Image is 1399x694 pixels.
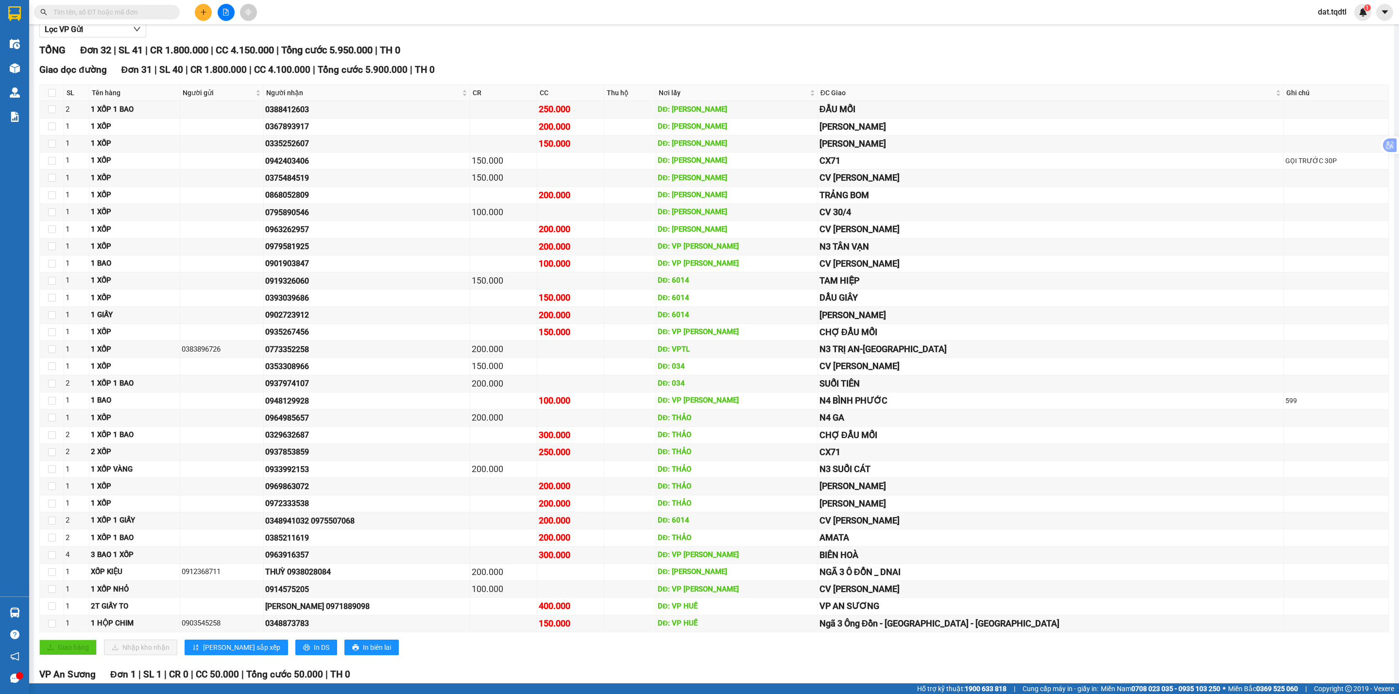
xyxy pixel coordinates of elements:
[133,25,141,33] span: down
[53,7,168,17] input: Tìm tên, số ĐT hoặc mã đơn
[344,640,399,655] button: printerIn biên lai
[66,292,87,304] div: 1
[539,291,602,305] div: 150.000
[539,531,602,544] div: 200.000
[265,566,468,578] div: THUỲ 0938028084
[539,617,602,630] div: 150.000
[658,584,816,595] div: DĐ: VP [PERSON_NAME]
[819,222,1282,236] div: CV [PERSON_NAME]
[819,274,1282,288] div: TAM HIỆP
[91,395,179,406] div: 1 BAO
[216,44,274,56] span: CC 4.150.000
[145,44,148,56] span: |
[265,480,468,492] div: 0969863072
[470,85,537,101] th: CR
[66,344,87,355] div: 1
[472,171,535,185] div: 150.000
[658,258,816,270] div: DĐ: VP [PERSON_NAME]
[363,642,391,653] span: In biên lai
[39,44,66,56] span: TỔNG
[658,275,816,287] div: DĐ: 6014
[658,515,816,526] div: DĐ: 6014
[658,172,816,184] div: DĐ: [PERSON_NAME]
[66,378,87,389] div: 2
[66,104,87,116] div: 2
[121,64,153,75] span: Đơn 31
[352,644,359,652] span: printer
[66,515,87,526] div: 2
[66,258,87,270] div: 1
[64,85,89,101] th: SL
[265,377,468,389] div: 0937974107
[265,120,468,133] div: 0367893917
[169,669,188,680] span: CR 0
[265,617,468,629] div: 0348873783
[604,85,656,101] th: Thu hộ
[40,9,47,16] span: search
[472,565,535,579] div: 200.000
[472,154,535,168] div: 150.000
[658,601,816,612] div: DĐ: VP HUẾ
[1359,8,1367,17] img: icon-new-feature
[185,640,288,655] button: sort-ascending[PERSON_NAME] sắp xếp
[10,87,20,98] img: warehouse-icon
[1014,683,1015,694] span: |
[66,361,87,372] div: 1
[91,138,179,150] div: 1 XỐP
[658,549,816,561] div: DĐ: VP [PERSON_NAME]
[472,462,535,476] div: 200.000
[182,618,262,629] div: 0903545258
[265,395,468,407] div: 0948129928
[265,497,468,509] div: 0972333538
[104,640,177,655] button: downloadNhập kho nhận
[195,4,212,21] button: plus
[539,548,602,562] div: 300.000
[303,644,310,652] span: printer
[91,344,179,355] div: 1 XỐP
[254,64,310,75] span: CC 4.100.000
[265,600,468,612] div: [PERSON_NAME] 0971889098
[1284,85,1389,101] th: Ghi chú
[8,6,21,21] img: logo-vxr
[658,326,816,338] div: DĐ: VP [PERSON_NAME]
[265,515,468,527] div: 0348941032 0975507068
[265,309,468,321] div: 0902723912
[249,64,252,75] span: |
[658,395,816,406] div: DĐ: VP [PERSON_NAME]
[819,171,1282,185] div: CV [PERSON_NAME]
[819,120,1282,134] div: [PERSON_NAME]
[66,172,87,184] div: 1
[539,188,602,202] div: 200.000
[265,155,468,167] div: 0942403406
[211,44,213,56] span: |
[186,64,188,75] span: |
[658,532,816,544] div: DĐ: THẢO
[150,44,208,56] span: CR 1.800.000
[1131,685,1220,693] strong: 0708 023 035 - 0935 103 250
[658,138,816,150] div: DĐ: [PERSON_NAME]
[375,44,377,56] span: |
[819,617,1282,630] div: Ngã 3 Ông Đồn - [GEOGRAPHIC_DATA] - [GEOGRAPHIC_DATA]
[265,549,468,561] div: 0963916357
[658,121,816,133] div: DĐ: [PERSON_NAME]
[91,584,179,595] div: 1 XỐP NHỎ
[91,498,179,509] div: 1 XỐP
[819,102,1282,116] div: ĐẦU MỐI
[91,481,179,492] div: 1 XỐP
[819,257,1282,271] div: CV [PERSON_NAME]
[539,479,602,493] div: 200.000
[91,601,179,612] div: 2T GIẤY TO
[66,224,87,236] div: 1
[91,121,179,133] div: 1 XỐP
[539,240,602,254] div: 200.000
[10,630,19,639] span: question-circle
[200,9,207,16] span: plus
[1376,4,1393,21] button: caret-down
[91,326,179,338] div: 1 XỐP
[182,344,262,355] div: 0383896726
[539,514,602,527] div: 200.000
[819,497,1282,510] div: [PERSON_NAME]
[66,446,87,458] div: 2
[265,189,468,201] div: 0868052809
[114,44,116,56] span: |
